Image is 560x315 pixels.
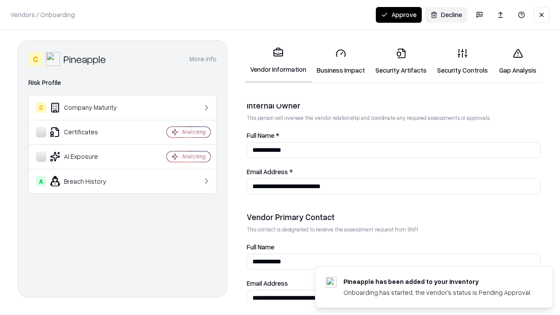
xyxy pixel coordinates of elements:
[376,7,422,23] button: Approve
[343,288,532,297] div: Onboarding has started, the vendor's status is Pending Approval.
[247,114,541,122] p: This person will oversee the vendor relationship and coordinate any required assessments or appro...
[326,277,336,287] img: pineappleenergy.com
[247,212,541,222] div: Vendor Primary Contact
[46,52,60,66] img: Pineapple
[28,77,217,88] div: Risk Profile
[247,226,541,233] p: This contact is designated to receive the assessment request from Shift
[36,102,140,113] div: Company Maturity
[63,52,106,66] div: Pineapple
[36,176,140,186] div: Breach History
[10,10,75,19] p: Vendors / Onboarding
[370,41,432,82] a: Security Artifacts
[182,128,206,136] div: Analyzing
[36,151,140,162] div: AI Exposure
[28,52,42,66] div: C
[36,176,46,186] div: A
[493,41,542,82] a: Gap Analysis
[245,40,311,83] a: Vendor Information
[247,100,541,111] div: Internal Owner
[425,7,467,23] button: Decline
[247,280,541,287] label: Email Address
[247,132,541,139] label: Full Name *
[189,51,217,67] button: More info
[182,153,206,160] div: Analyzing
[36,102,46,113] div: C
[311,41,370,82] a: Business Impact
[343,277,532,286] div: Pineapple has been added to your inventory
[432,41,493,82] a: Security Controls
[247,244,541,250] label: Full Name
[247,168,541,175] label: Email Address *
[36,127,140,137] div: Certificates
